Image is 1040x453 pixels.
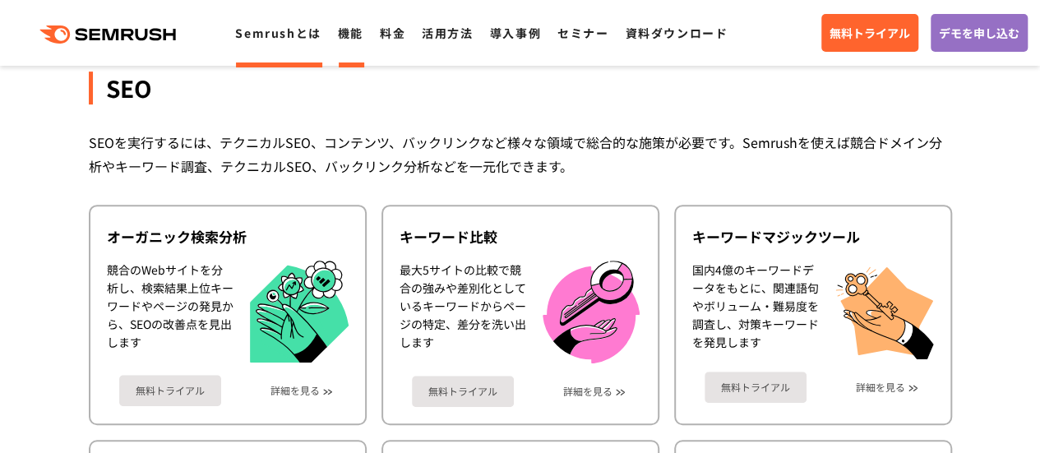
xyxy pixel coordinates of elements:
[563,386,612,397] a: 詳細を見る
[625,25,728,41] a: 資料ダウンロード
[543,261,640,363] img: キーワード比較
[107,227,349,247] div: オーガニック検索分析
[692,261,819,359] div: 国内4億のキーワードデータをもとに、関連語句やボリューム・難易度を調査し、対策キーワードを発見します
[400,261,526,363] div: 最大5サイトの比較で競合の強みや差別化としているキーワードからページの特定、差分を洗い出します
[89,72,952,104] div: SEO
[400,227,641,247] div: キーワード比較
[835,261,934,359] img: キーワードマジックツール
[270,385,320,396] a: 詳細を見る
[250,261,349,363] img: オーガニック検索分析
[490,25,541,41] a: 導入事例
[235,25,321,41] a: Semrushとは
[856,381,905,393] a: 詳細を見る
[422,25,473,41] a: 活用方法
[939,24,1019,42] span: デモを申し込む
[557,25,608,41] a: セミナー
[830,24,910,42] span: 無料トライアル
[107,261,233,363] div: 競合のWebサイトを分析し、検索結果上位キーワードやページの発見から、SEOの改善点を見出します
[89,131,952,178] div: SEOを実行するには、テクニカルSEO、コンテンツ、バックリンクなど様々な領域で総合的な施策が必要です。Semrushを使えば競合ドメイン分析やキーワード調査、テクニカルSEO、バックリンク分析...
[338,25,363,41] a: 機能
[705,372,807,403] a: 無料トライアル
[412,376,514,407] a: 無料トライアル
[692,227,934,247] div: キーワードマジックツール
[119,375,221,406] a: 無料トライアル
[821,14,918,52] a: 無料トライアル
[380,25,405,41] a: 料金
[931,14,1028,52] a: デモを申し込む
